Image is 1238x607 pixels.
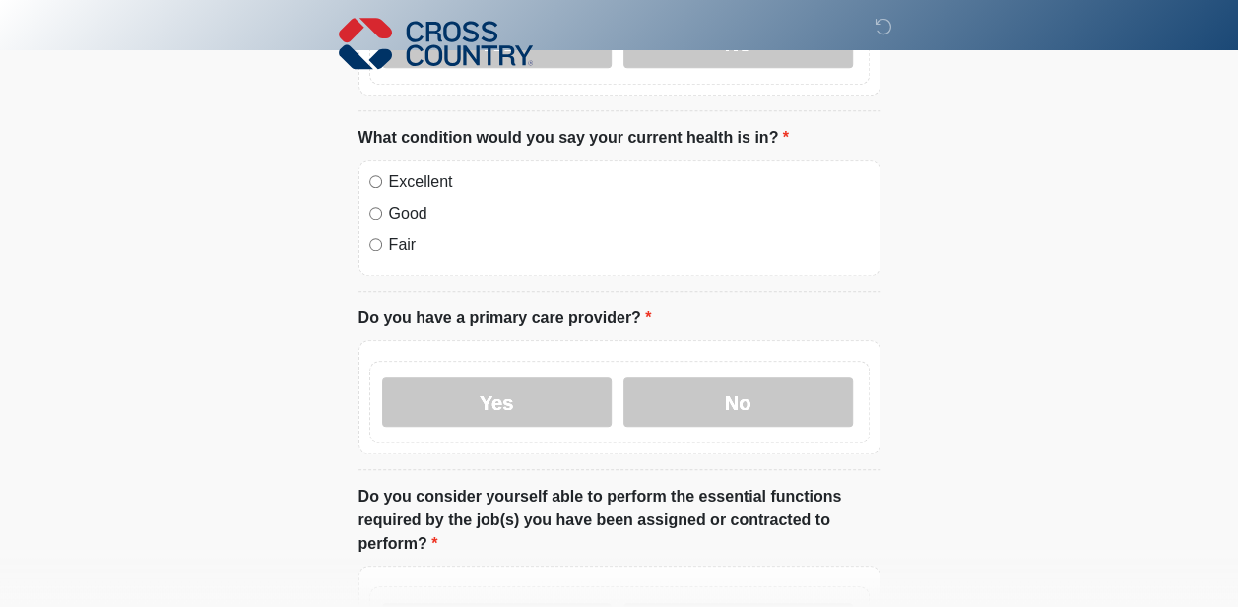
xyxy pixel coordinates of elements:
label: Do you consider yourself able to perform the essential functions required by the job(s) you have ... [358,485,880,556]
label: Good [389,202,870,226]
input: Fair [369,238,382,251]
label: Yes [382,377,612,427]
input: Excellent [369,175,382,188]
img: Cross Country Logo [339,15,534,72]
input: Good [369,207,382,220]
label: No [623,377,853,427]
label: Fair [389,234,870,257]
label: What condition would you say your current health is in? [358,126,789,150]
label: Do you have a primary care provider? [358,306,652,330]
label: Excellent [389,170,870,194]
